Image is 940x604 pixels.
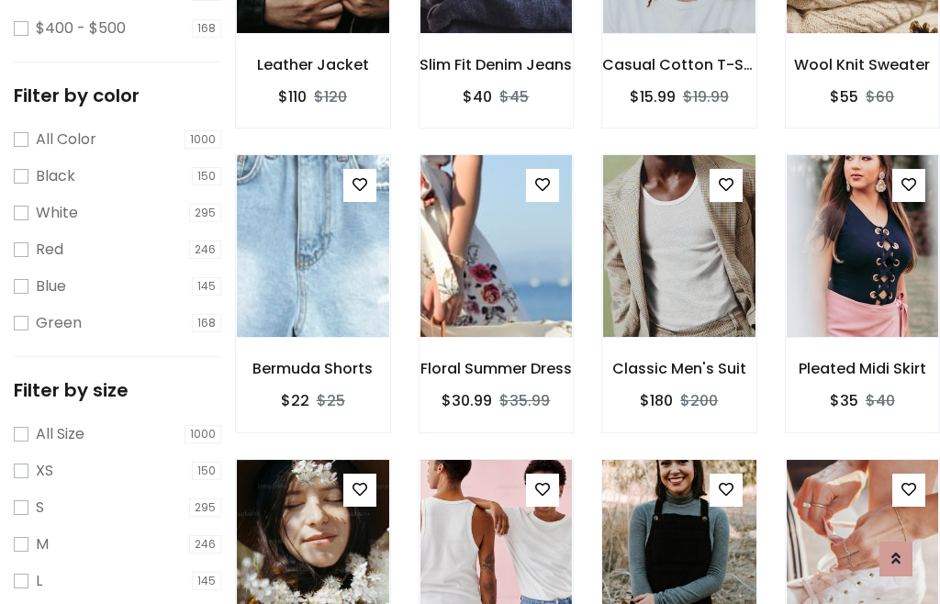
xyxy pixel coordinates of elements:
[866,390,895,411] del: $40
[192,462,221,480] span: 150
[640,392,673,409] h6: $180
[36,129,96,151] label: All Color
[189,535,221,554] span: 246
[192,314,221,332] span: 168
[36,202,78,224] label: White
[36,165,75,187] label: Black
[314,86,347,107] del: $120
[499,86,529,107] del: $45
[14,84,221,106] h5: Filter by color
[830,392,858,409] h6: $35
[36,275,66,297] label: Blue
[278,88,307,106] h6: $110
[36,497,44,519] label: S
[463,88,492,106] h6: $40
[420,56,574,73] h6: Slim Fit Denim Jeans
[36,570,42,592] label: L
[420,360,574,377] h6: Floral Summer Dress
[680,390,718,411] del: $200
[185,425,221,443] span: 1000
[630,88,676,106] h6: $15.99
[189,240,221,259] span: 246
[499,390,550,411] del: $35.99
[786,360,940,377] h6: Pleated Midi Skirt
[36,423,84,445] label: All Size
[442,392,492,409] h6: $30.99
[14,379,221,401] h5: Filter by size
[192,19,221,38] span: 168
[192,277,221,296] span: 145
[36,239,63,261] label: Red
[602,360,756,377] h6: Classic Men's Suit
[189,498,221,517] span: 295
[36,312,82,334] label: Green
[866,86,894,107] del: $60
[36,533,49,555] label: M
[683,86,729,107] del: $19.99
[317,390,345,411] del: $25
[236,360,390,377] h6: Bermuda Shorts
[36,17,126,39] label: $400 - $500
[192,572,221,590] span: 145
[602,56,756,73] h6: Casual Cotton T-Shirt
[236,56,390,73] h6: Leather Jacket
[189,204,221,222] span: 295
[185,130,221,149] span: 1000
[281,392,309,409] h6: $22
[192,167,221,185] span: 150
[36,460,53,482] label: XS
[786,56,940,73] h6: Wool Knit Sweater
[830,88,858,106] h6: $55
